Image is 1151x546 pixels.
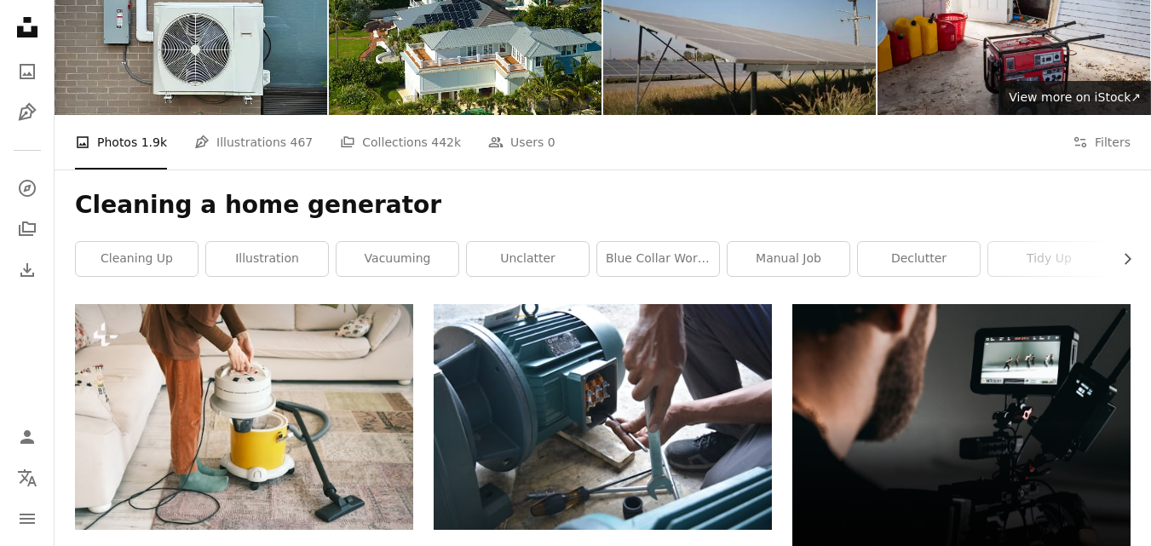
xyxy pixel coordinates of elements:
[1009,90,1141,104] span: View more on iStock ↗
[340,115,461,170] a: Collections 442k
[10,55,44,89] a: Photos
[75,190,1131,221] h1: Cleaning a home generator
[75,409,413,424] a: a woman is using a vacuum cleaner on the floor
[10,420,44,454] a: Log in / Sign up
[10,95,44,129] a: Illustrations
[434,304,772,529] img: a man working on a machine with a wrench
[431,133,461,152] span: 442k
[1073,115,1131,170] button: Filters
[194,115,313,170] a: Illustrations 467
[548,133,555,152] span: 0
[10,10,44,48] a: Home — Unsplash
[728,242,849,276] a: manual job
[467,242,589,276] a: unclatter
[434,409,772,424] a: a man working on a machine with a wrench
[206,242,328,276] a: illustration
[291,133,314,152] span: 467
[337,242,458,276] a: vacuuming
[75,304,413,529] img: a woman is using a vacuum cleaner on the floor
[858,242,980,276] a: declutter
[10,502,44,536] button: Menu
[488,115,555,170] a: Users 0
[10,253,44,287] a: Download History
[76,242,198,276] a: cleaning up
[10,171,44,205] a: Explore
[1112,242,1131,276] button: scroll list to the right
[10,461,44,495] button: Language
[10,212,44,246] a: Collections
[597,242,719,276] a: blue collar worker
[998,81,1151,115] a: View more on iStock↗
[988,242,1110,276] a: tidy up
